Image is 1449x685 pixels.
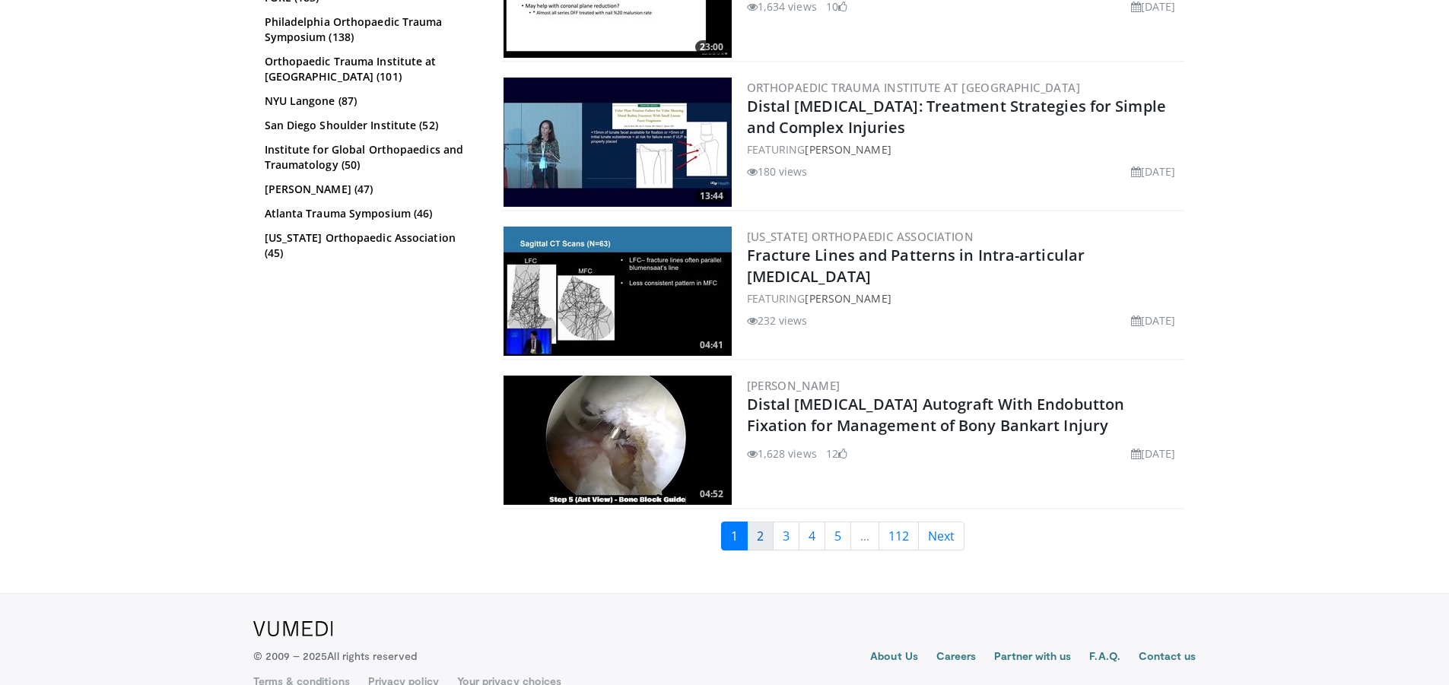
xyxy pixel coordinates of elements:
div: FEATURING [747,141,1182,157]
a: [PERSON_NAME] [805,142,891,157]
li: 1,628 views [747,446,817,461]
a: Careers [936,649,977,667]
a: Distal [MEDICAL_DATA]: Treatment Strategies for Simple and Complex Injuries [747,96,1166,138]
li: 232 views [747,312,808,328]
a: [PERSON_NAME] [805,291,891,306]
nav: Search results pages [500,522,1185,550]
span: 04:52 [695,487,728,501]
a: 04:41 [504,227,732,356]
img: cb3b0fe0-f747-4b3f-87c9-86a88a0a5c88.300x170_q85_crop-smart_upscale.jpg [504,227,732,356]
div: FEATURING [747,290,1182,306]
li: [DATE] [1131,163,1176,179]
li: 12 [826,446,847,461]
a: Orthopaedic Trauma Institute at [GEOGRAPHIC_DATA] [747,80,1081,95]
a: [US_STATE] Orthopaedic Association (45) [265,230,474,261]
a: 1 [721,522,748,550]
span: 23:00 [695,40,728,54]
a: 13:44 [504,78,732,207]
a: 3 [773,522,799,550]
p: © 2009 – 2025 [253,649,417,664]
a: Next [918,522,964,550]
a: NYU Langone (87) [265,94,474,109]
a: 5 [825,522,851,550]
a: Contact us [1139,649,1196,667]
a: [US_STATE] Orthopaedic Association [747,229,974,244]
span: All rights reserved [327,649,416,662]
a: About Us [870,649,918,667]
a: Fracture Lines and Patterns in Intra-articular [MEDICAL_DATA] [747,245,1085,287]
a: 112 [879,522,919,550]
a: Philadelphia Orthopaedic Trauma Symposium (138) [265,14,474,45]
a: San Diego Shoulder Institute (52) [265,118,474,133]
a: Orthopaedic Trauma Institute at [GEOGRAPHIC_DATA] (101) [265,54,474,84]
a: [PERSON_NAME] [747,378,840,393]
span: 13:44 [695,189,728,203]
li: [DATE] [1131,312,1176,328]
img: a28ffeb1-b41b-4f65-b929-df05c217ff89.300x170_q85_crop-smart_upscale.jpg [504,376,732,505]
a: 4 [799,522,825,550]
a: Institute for Global Orthopaedics and Traumatology (50) [265,142,474,173]
a: [PERSON_NAME] (47) [265,182,474,197]
a: Distal [MEDICAL_DATA] Autograft With Endobutton Fixation for Management of Bony Bankart Injury [747,394,1125,436]
a: 2 [747,522,774,550]
a: Partner with us [994,649,1071,667]
li: [DATE] [1131,446,1176,461]
a: F.A.Q. [1089,649,1120,667]
span: 04:41 [695,338,728,352]
img: 5806b998-da6f-4b2c-ad3d-519da224fd90.300x170_q85_crop-smart_upscale.jpg [504,78,732,207]
li: 180 views [747,163,808,179]
a: 04:52 [504,376,732,505]
img: VuMedi Logo [253,621,333,636]
a: Atlanta Trauma Symposium (46) [265,206,474,221]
